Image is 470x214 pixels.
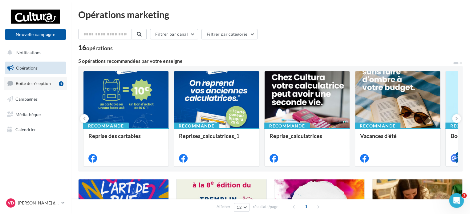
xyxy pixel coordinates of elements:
[150,29,198,39] button: Filtrer par canal
[4,62,67,75] a: Opérations
[355,123,400,129] div: Recommandé
[15,111,41,117] span: Médiathèque
[4,108,67,121] a: Médiathèque
[18,200,59,206] p: [PERSON_NAME] d'ascq
[253,204,278,210] span: résultats/page
[86,45,113,51] div: opérations
[217,204,230,210] span: Afficher
[462,193,467,198] span: 1
[16,81,51,86] span: Boîte de réception
[15,96,38,102] span: Campagnes
[15,127,36,132] span: Calendrier
[8,200,14,206] span: Vd
[88,133,164,145] div: Reprise des cartables
[83,123,129,129] div: Recommandé
[78,10,463,19] div: Opérations marketing
[269,133,345,145] div: Reprise_calculatrices
[174,123,219,129] div: Recommandé
[179,133,254,145] div: Reprises_calculatrices_1
[4,46,65,59] button: Notifications
[201,29,257,39] button: Filtrer par catégorie
[449,193,464,208] iframe: Intercom live chat
[301,202,311,212] span: 1
[4,77,67,90] a: Boîte de réception1
[59,81,63,86] div: 1
[237,205,242,210] span: 12
[360,133,435,145] div: Vacances d'été
[16,50,41,55] span: Notifications
[16,65,38,71] span: Opérations
[78,59,453,63] div: 5 opérations recommandées par votre enseigne
[5,29,66,40] button: Nouvelle campagne
[4,93,67,106] a: Campagnes
[78,44,113,51] div: 16
[5,197,66,209] a: Vd [PERSON_NAME] d'ascq
[234,203,249,212] button: 12
[4,123,67,136] a: Calendrier
[456,152,461,158] div: 4
[264,123,310,129] div: Recommandé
